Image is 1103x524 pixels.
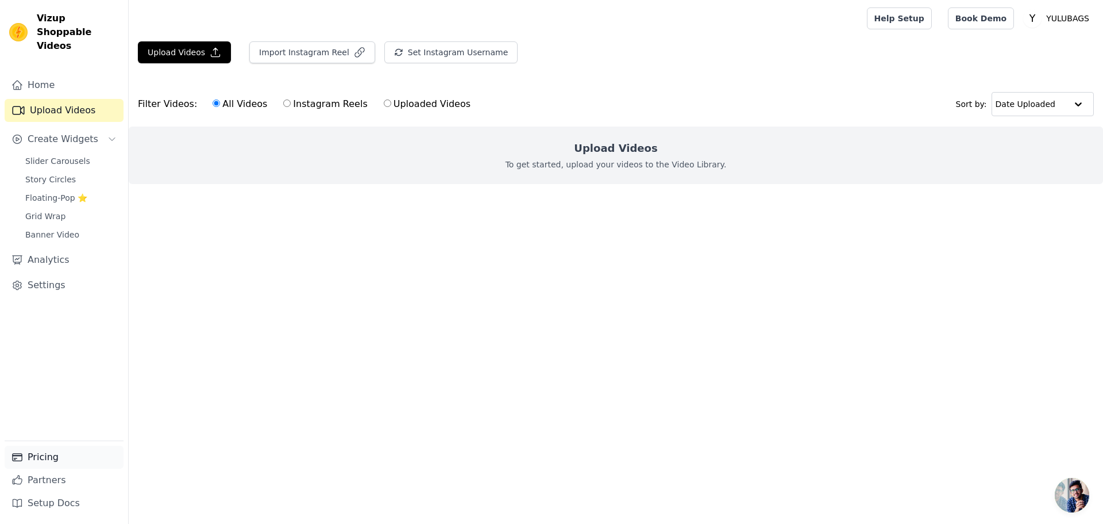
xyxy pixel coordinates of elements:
[5,248,124,271] a: Analytics
[213,100,220,107] input: All Videos
[5,74,124,97] a: Home
[28,132,98,146] span: Create Widgets
[25,174,76,185] span: Story Circles
[1042,8,1094,29] p: YULUBAGS
[5,128,124,151] button: Create Widgets
[383,97,471,112] label: Uploaded Videos
[5,446,124,469] a: Pricing
[249,41,375,63] button: Import Instagram Reel
[506,159,727,170] p: To get started, upload your videos to the Video Library.
[948,7,1014,29] a: Book Demo
[5,99,124,122] a: Upload Videos
[384,100,391,107] input: Uploaded Videos
[867,7,932,29] a: Help Setup
[9,23,28,41] img: Vizup
[5,469,124,492] a: Partners
[18,153,124,169] a: Slider Carousels
[1055,478,1089,512] div: Aprire la chat
[1029,13,1036,24] text: Y
[18,208,124,224] a: Grid Wrap
[138,41,231,63] button: Upload Videos
[25,192,87,204] span: Floating-Pop ⭐
[1023,8,1094,29] button: Y YULUBAGS
[138,91,477,117] div: Filter Videos:
[18,190,124,206] a: Floating-Pop ⭐
[5,492,124,515] a: Setup Docs
[5,274,124,297] a: Settings
[384,41,518,63] button: Set Instagram Username
[574,140,657,156] h2: Upload Videos
[25,155,90,167] span: Slider Carousels
[18,227,124,243] a: Banner Video
[25,211,65,222] span: Grid Wrap
[956,92,1094,116] div: Sort by:
[37,12,119,53] span: Vizup Shoppable Videos
[212,97,268,112] label: All Videos
[283,97,368,112] label: Instagram Reels
[18,171,124,188] a: Story Circles
[283,100,291,107] input: Instagram Reels
[25,229,79,240] span: Banner Video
